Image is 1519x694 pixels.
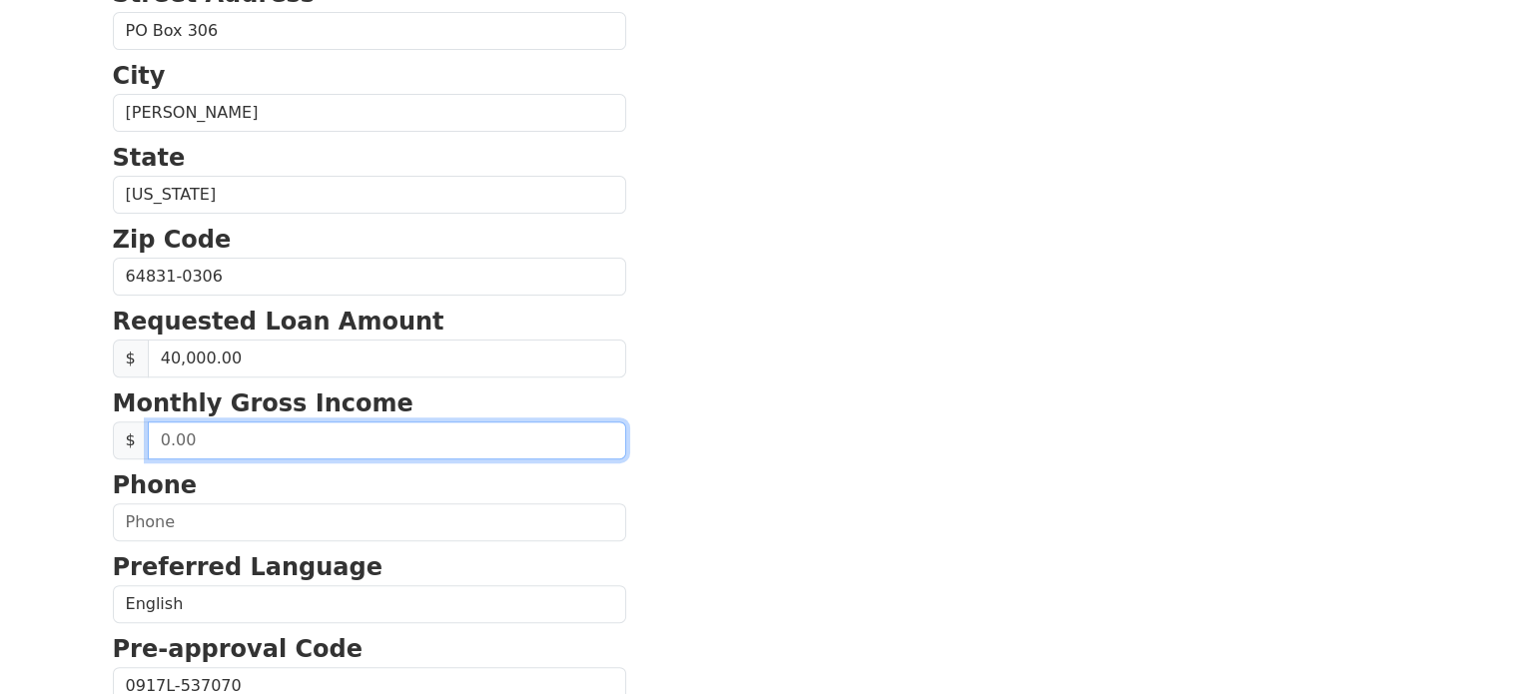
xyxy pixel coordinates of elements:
input: 0.00 [148,340,626,377]
strong: Pre-approval Code [113,635,364,663]
input: Phone [113,503,626,541]
strong: State [113,144,186,172]
p: Monthly Gross Income [113,385,626,421]
strong: Zip Code [113,226,232,254]
strong: Requested Loan Amount [113,308,444,336]
input: Street Address [113,12,626,50]
strong: City [113,62,166,90]
input: City [113,94,626,132]
input: Zip Code [113,258,626,296]
input: 0.00 [148,421,626,459]
span: $ [113,340,149,377]
strong: Preferred Language [113,553,382,581]
strong: Phone [113,471,198,499]
span: $ [113,421,149,459]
